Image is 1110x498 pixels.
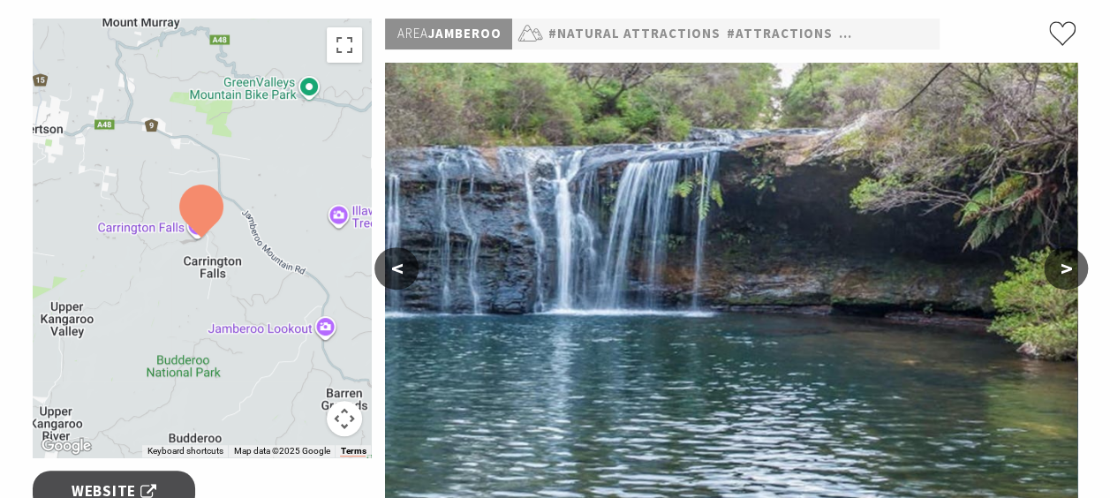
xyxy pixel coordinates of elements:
[233,446,329,456] span: Map data ©2025 Google
[340,446,366,456] a: Terms (opens in new tab)
[547,23,720,45] a: #Natural Attractions
[147,445,223,457] button: Keyboard shortcuts
[37,434,95,457] img: Google
[726,23,832,45] a: #Attractions
[327,401,362,436] button: Map camera controls
[838,23,950,45] a: #Nature Walks
[374,247,419,290] button: <
[385,19,512,49] p: Jamberoo
[1044,247,1088,290] button: >
[396,25,427,41] span: Area
[37,434,95,457] a: Open this area in Google Maps (opens a new window)
[327,27,362,63] button: Toggle fullscreen view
